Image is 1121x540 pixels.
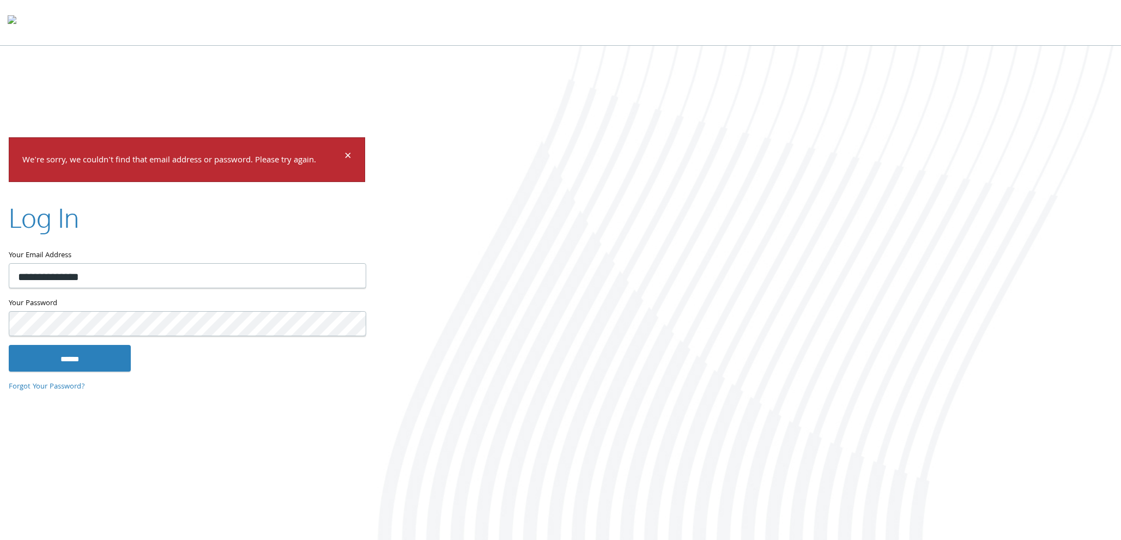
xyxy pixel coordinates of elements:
[9,381,85,393] a: Forgot Your Password?
[344,147,352,168] span: ×
[9,199,79,236] h2: Log In
[344,151,352,164] button: Dismiss alert
[8,11,16,33] img: todyl-logo-dark.svg
[22,153,343,169] p: We're sorry, we couldn't find that email address or password. Please try again.
[9,297,365,311] label: Your Password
